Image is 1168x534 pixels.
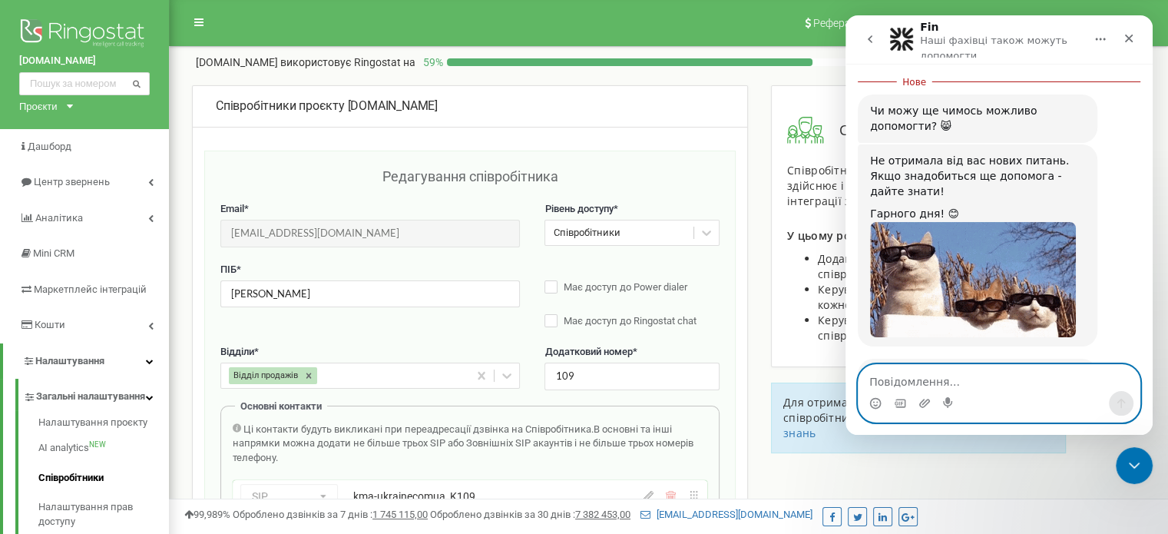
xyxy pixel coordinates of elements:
a: Налаштування [3,343,169,380]
span: Маркетплейс інтеграцій [34,284,147,295]
span: Має доступ до Power dialer [564,281,687,293]
span: Кошти [35,319,65,330]
input: Пошук за номером [19,72,150,95]
p: 59 % [415,55,447,70]
span: Mini CRM [33,247,74,259]
u: 1 745 115,00 [372,509,428,520]
span: Редагування співробітника [382,168,558,184]
span: Співробітники [824,121,938,141]
span: Додатковий номер [544,346,632,357]
span: Загальні налаштування [36,390,145,404]
div: Відділ продажів [229,367,300,384]
span: В основні та інші напрямки можна додати не більше трьох SIP або Зовнішніх SIP акаунтів і не більш... [233,423,693,463]
a: [EMAIL_ADDRESS][DOMAIN_NAME] [640,509,812,520]
img: Ringostat logo [19,15,150,54]
u: 7 382 453,00 [575,509,630,520]
div: Співробітники [553,226,620,240]
span: Аналiтика [35,212,83,224]
span: використовує Ringostat на [280,56,415,68]
span: Керувати правами доступу співробітників до проєкту. [818,313,967,343]
span: 99,989% [184,509,230,520]
a: Співробітники [38,463,169,493]
div: SIPkma-ukrainecomua_K109 [233,480,707,512]
span: У цьому розділі у вас є можливість: [787,228,991,243]
a: [DOMAIN_NAME] [19,54,150,68]
p: [DOMAIN_NAME] [196,55,415,70]
span: Співробітники проєкту [216,98,345,113]
a: AI analyticsNEW [38,433,169,463]
span: Реферальна програма [813,17,927,29]
span: Має доступ до Ringostat chat [564,315,696,327]
a: Загальні налаштування [23,379,169,410]
span: Налаштування [35,355,104,367]
div: [DOMAIN_NAME] [216,98,724,115]
span: Оброблено дзвінків за 7 днів : [233,509,428,520]
span: Відділи [220,346,254,357]
iframe: Intercom live chat [1116,447,1153,484]
span: ПІБ [220,264,237,275]
span: Дашборд [28,141,71,152]
span: Рівень доступу [544,203,613,214]
span: Ці контакти будуть викликані при переадресації дзвінка на Співробітника. [243,423,594,435]
span: Керувати SIP акаунтами і номерами кожного співробітника; [818,282,1017,312]
iframe: Intercom live chat [845,15,1153,435]
span: Додавати, редагувати і видаляти співробітників проєкту; [818,251,1001,281]
span: Оброблено дзвінків за 30 днів : [430,509,630,520]
input: Вкажіть додатковий номер [544,363,719,390]
span: Email [220,203,244,214]
input: Введіть ПІБ [220,280,520,307]
a: бази знань [783,410,1023,440]
span: Співробітник - це користувач проєкту, який здійснює і приймає виклики і бере участь в інтеграції ... [787,163,1031,208]
span: Основні контакти [240,400,322,412]
a: Налаштування проєкту [38,416,169,434]
div: Проєкти [19,99,58,114]
input: Введіть Email [220,220,520,247]
div: kma-ukrainecomua_K109 [353,489,587,504]
span: Для отримання інструкції з управління співробітниками проєкту перейдіть до [783,395,1001,425]
span: Центр звернень [34,176,110,187]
